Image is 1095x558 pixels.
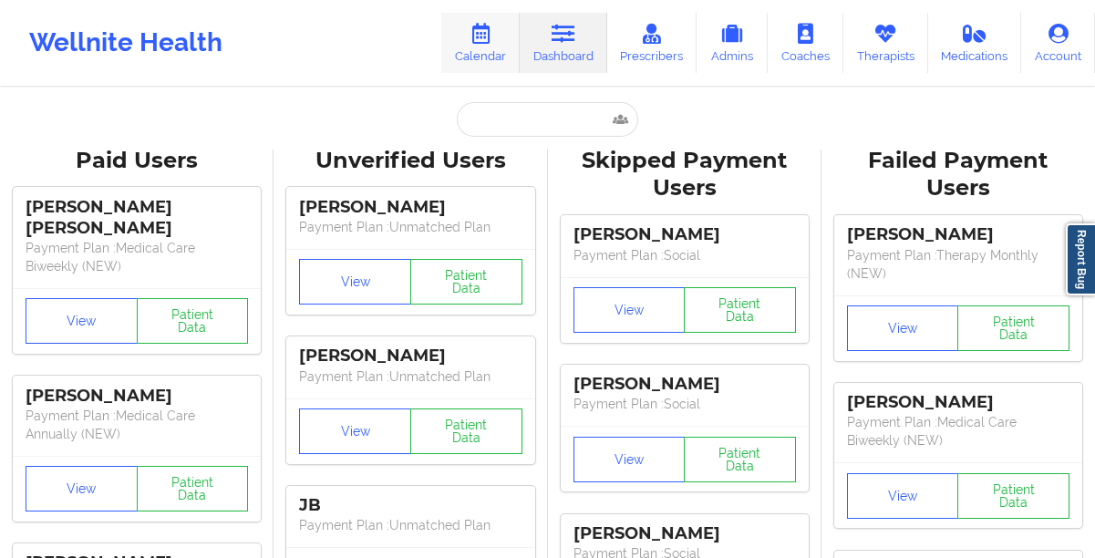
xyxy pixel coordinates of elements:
[957,473,1069,519] button: Patient Data
[299,197,522,218] div: [PERSON_NAME]
[834,147,1082,203] div: Failed Payment Users
[573,246,796,264] p: Payment Plan : Social
[847,413,1069,449] p: Payment Plan : Medical Care Biweekly (NEW)
[684,437,796,482] button: Patient Data
[847,246,1069,283] p: Payment Plan : Therapy Monthly (NEW)
[26,197,248,239] div: [PERSON_NAME] [PERSON_NAME]
[847,224,1069,245] div: [PERSON_NAME]
[561,147,809,203] div: Skipped Payment Users
[299,346,522,367] div: [PERSON_NAME]
[573,395,796,413] p: Payment Plan : Social
[843,13,928,73] a: Therapists
[928,13,1022,73] a: Medications
[957,305,1069,351] button: Patient Data
[684,287,796,333] button: Patient Data
[573,437,686,482] button: View
[573,287,686,333] button: View
[520,13,607,73] a: Dashboard
[697,13,768,73] a: Admins
[299,218,522,236] p: Payment Plan : Unmatched Plan
[607,13,697,73] a: Prescribers
[137,466,249,511] button: Patient Data
[26,239,248,275] p: Payment Plan : Medical Care Biweekly (NEW)
[847,473,959,519] button: View
[573,224,796,245] div: [PERSON_NAME]
[299,495,522,516] div: JB
[847,392,1069,413] div: [PERSON_NAME]
[573,374,796,395] div: [PERSON_NAME]
[26,466,138,511] button: View
[26,407,248,443] p: Payment Plan : Medical Care Annually (NEW)
[847,305,959,351] button: View
[26,386,248,407] div: [PERSON_NAME]
[299,259,411,305] button: View
[286,147,534,175] div: Unverified Users
[26,298,138,344] button: View
[137,298,249,344] button: Patient Data
[573,523,796,544] div: [PERSON_NAME]
[410,408,522,454] button: Patient Data
[299,408,411,454] button: View
[299,367,522,386] p: Payment Plan : Unmatched Plan
[299,516,522,534] p: Payment Plan : Unmatched Plan
[441,13,520,73] a: Calendar
[410,259,522,305] button: Patient Data
[768,13,843,73] a: Coaches
[13,147,261,175] div: Paid Users
[1066,223,1095,295] a: Report Bug
[1021,13,1095,73] a: Account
